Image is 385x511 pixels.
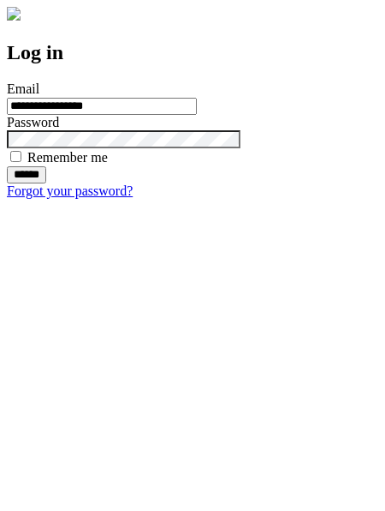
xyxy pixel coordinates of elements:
[7,183,133,198] a: Forgot your password?
[7,41,378,64] h2: Log in
[7,115,59,129] label: Password
[7,81,39,96] label: Email
[27,150,108,165] label: Remember me
[7,7,21,21] img: logo-4e3dc11c47720685a147b03b5a06dd966a58ff35d612b21f08c02c0306f2b779.png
